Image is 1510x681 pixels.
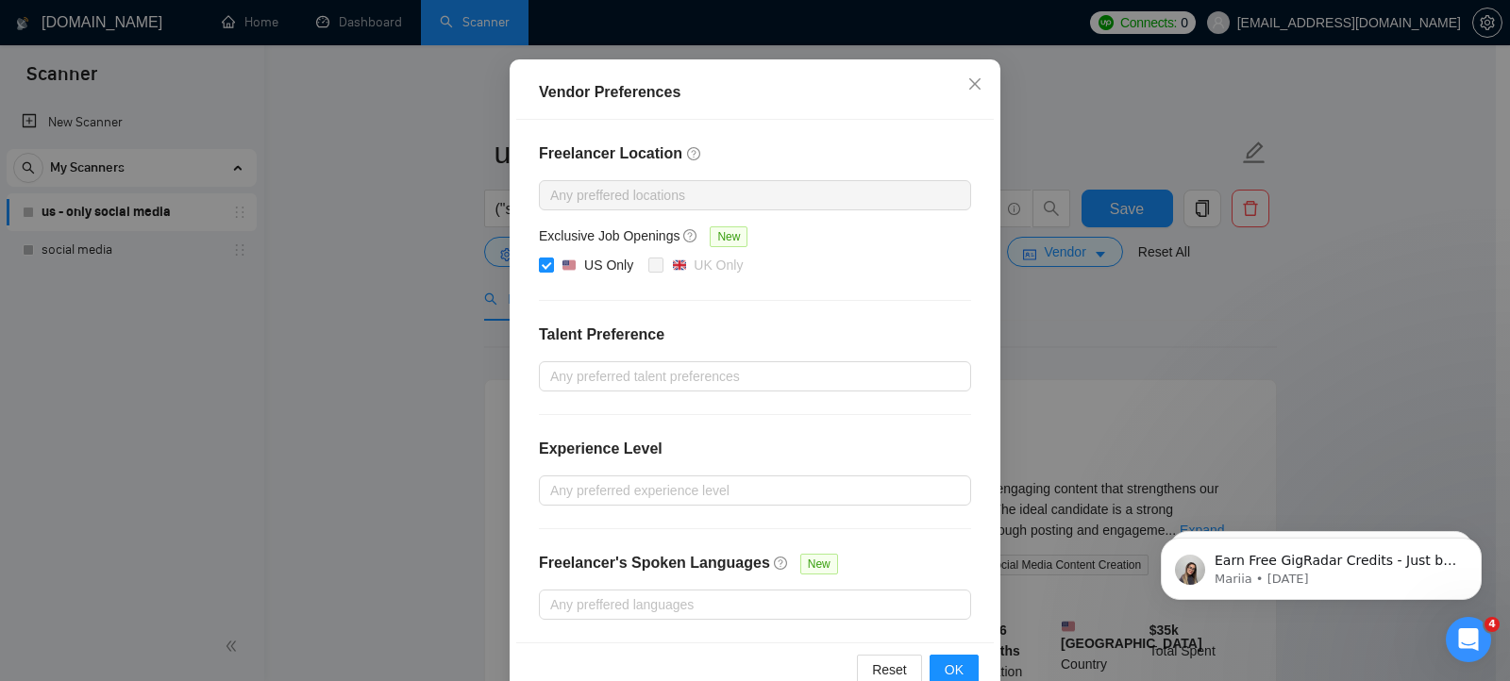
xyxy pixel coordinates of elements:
span: question-circle [774,556,789,571]
h4: Talent Preference [539,324,971,346]
span: question-circle [687,146,702,161]
span: New [800,554,838,574]
span: Reset [872,659,907,680]
span: OK [945,659,964,680]
span: 4 [1485,617,1500,632]
h4: Freelancer Location [539,142,971,165]
img: 🇬🇧 [673,258,686,272]
span: close [967,76,982,91]
button: Close [949,59,1000,110]
h4: Experience Level [539,438,663,460]
iframe: Intercom live chat [1446,617,1491,662]
div: Vendor Preferences [539,81,971,104]
span: question-circle [683,228,698,243]
div: US Only [584,255,633,275]
img: 🇺🇸 [562,258,576,272]
h5: Exclusive Job Openings [539,225,679,246]
iframe: Intercom notifications message [1132,498,1510,630]
div: UK Only [694,255,743,275]
span: New [710,226,747,247]
h4: Freelancer's Spoken Languages [539,552,770,574]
